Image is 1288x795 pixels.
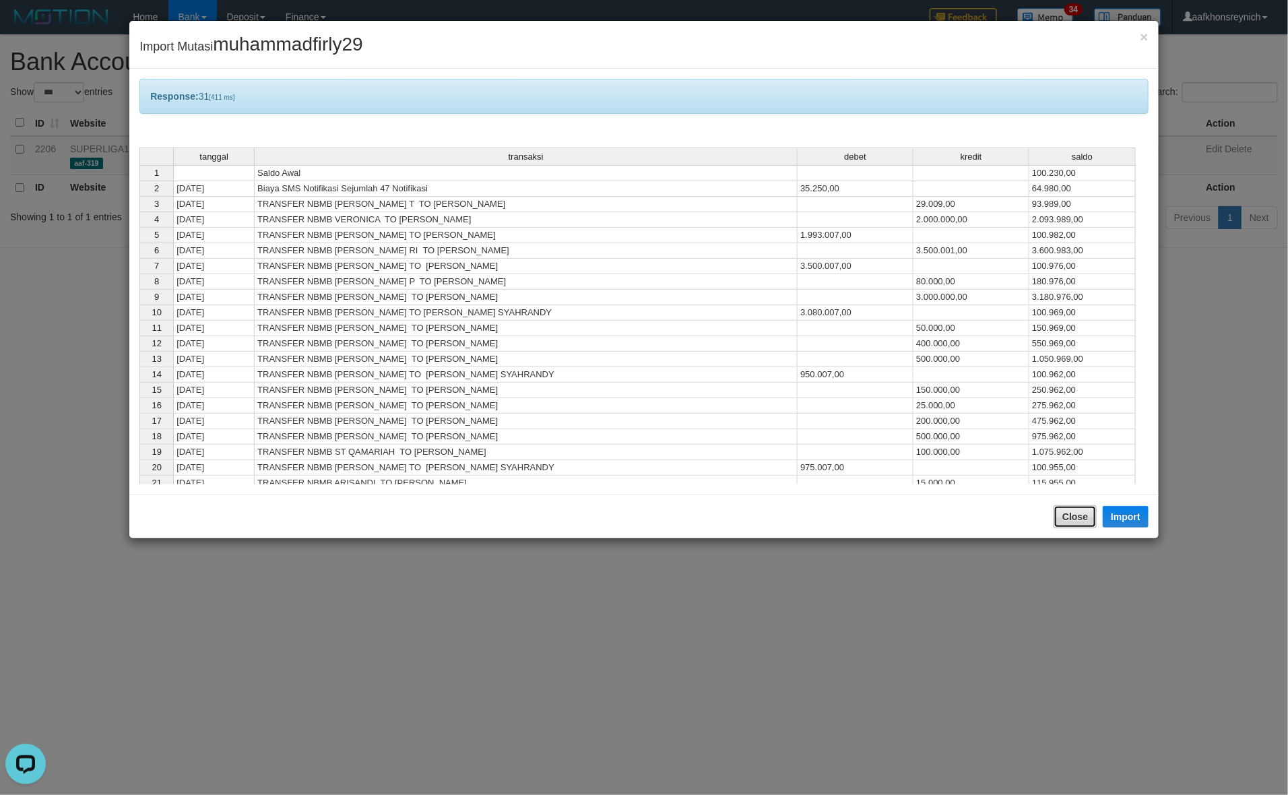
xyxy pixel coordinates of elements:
[152,354,161,364] span: 13
[1029,305,1136,321] td: 100.969,00
[154,183,159,193] span: 2
[255,445,798,460] td: TRANSFER NBMB ST QAMARIAH TO [PERSON_NAME]
[1029,290,1136,305] td: 3.180.976,00
[173,414,255,429] td: [DATE]
[255,367,798,383] td: TRANSFER NBMB [PERSON_NAME] TO [PERSON_NAME] SYAHRANDY
[154,230,159,240] span: 5
[1029,398,1136,414] td: 275.962,00
[139,40,363,53] span: Import Mutasi
[1054,505,1097,528] button: Close
[798,259,913,274] td: 3.500.007,00
[255,414,798,429] td: TRANSFER NBMB [PERSON_NAME] TO [PERSON_NAME]
[154,245,159,255] span: 6
[255,228,798,243] td: TRANSFER NBMB [PERSON_NAME] TO [PERSON_NAME]
[1029,321,1136,336] td: 150.969,00
[913,398,1029,414] td: 25.000,00
[961,152,982,162] span: kredit
[154,292,159,302] span: 9
[173,212,255,228] td: [DATE]
[255,383,798,398] td: TRANSFER NBMB [PERSON_NAME] TO [PERSON_NAME]
[150,91,199,102] b: Response:
[173,181,255,197] td: [DATE]
[152,447,161,457] span: 19
[1029,336,1136,352] td: 550.969,00
[173,228,255,243] td: [DATE]
[255,259,798,274] td: TRANSFER NBMB [PERSON_NAME] TO [PERSON_NAME]
[154,214,159,224] span: 4
[173,336,255,352] td: [DATE]
[209,94,234,101] span: [411 ms]
[154,276,159,286] span: 8
[152,462,161,472] span: 20
[1029,197,1136,212] td: 93.989,00
[255,181,798,197] td: Biaya SMS Notifikasi Sejumlah 47 Notifikasi
[139,148,173,165] th: Select whole grid
[798,228,913,243] td: 1.993.007,00
[798,367,913,383] td: 950.007,00
[173,305,255,321] td: [DATE]
[1029,367,1136,383] td: 100.962,00
[173,352,255,367] td: [DATE]
[199,152,228,162] span: tanggal
[255,352,798,367] td: TRANSFER NBMB [PERSON_NAME] TO [PERSON_NAME]
[173,476,255,491] td: [DATE]
[1140,29,1149,44] span: ×
[5,5,46,46] button: Open LiveChat chat widget
[152,478,161,488] span: 21
[255,460,798,476] td: TRANSFER NBMB [PERSON_NAME] TO [PERSON_NAME] SYAHRANDY
[1029,460,1136,476] td: 100.955,00
[1140,30,1149,44] button: Close
[152,323,161,333] span: 11
[152,400,161,410] span: 16
[255,197,798,212] td: TRANSFER NBMB [PERSON_NAME] T TO [PERSON_NAME]
[152,416,161,426] span: 17
[255,476,798,491] td: TRANSFER NBMB ARISANDI TO [PERSON_NAME]
[152,338,161,348] span: 12
[1029,243,1136,259] td: 3.600.983,00
[913,336,1029,352] td: 400.000,00
[509,152,544,162] span: transaksi
[154,199,159,209] span: 3
[255,290,798,305] td: TRANSFER NBMB [PERSON_NAME] TO [PERSON_NAME]
[913,352,1029,367] td: 500.000,00
[173,290,255,305] td: [DATE]
[152,431,161,441] span: 18
[1029,429,1136,445] td: 975.962,00
[798,460,913,476] td: 975.007,00
[173,445,255,460] td: [DATE]
[913,383,1029,398] td: 150.000,00
[152,307,161,317] span: 10
[1029,274,1136,290] td: 180.976,00
[1103,506,1149,528] button: Import
[1029,165,1136,181] td: 100.230,00
[154,168,159,178] span: 1
[913,476,1029,491] td: 15.000,00
[913,243,1029,259] td: 3.500.001,00
[255,398,798,414] td: TRANSFER NBMB [PERSON_NAME] TO [PERSON_NAME]
[913,445,1029,460] td: 100.000,00
[1029,445,1136,460] td: 1.075.962,00
[255,212,798,228] td: TRANSFER NBMB VERONICA TO [PERSON_NAME]
[1029,259,1136,274] td: 100.976,00
[173,460,255,476] td: [DATE]
[913,414,1029,429] td: 200.000,00
[139,79,1149,114] div: 31
[173,259,255,274] td: [DATE]
[173,321,255,336] td: [DATE]
[255,336,798,352] td: TRANSFER NBMB [PERSON_NAME] TO [PERSON_NAME]
[173,383,255,398] td: [DATE]
[798,305,913,321] td: 3.080.007,00
[213,34,363,55] span: muhammadfirly29
[913,290,1029,305] td: 3.000.000,00
[1029,383,1136,398] td: 250.962,00
[173,197,255,212] td: [DATE]
[1029,228,1136,243] td: 100.982,00
[173,429,255,445] td: [DATE]
[1072,152,1093,162] span: saldo
[152,385,161,395] span: 15
[152,369,161,379] span: 14
[1029,476,1136,491] td: 115.955,00
[913,212,1029,228] td: 2.000.000,00
[255,243,798,259] td: TRANSFER NBMB [PERSON_NAME] RI TO [PERSON_NAME]
[1029,212,1136,228] td: 2.093.989,00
